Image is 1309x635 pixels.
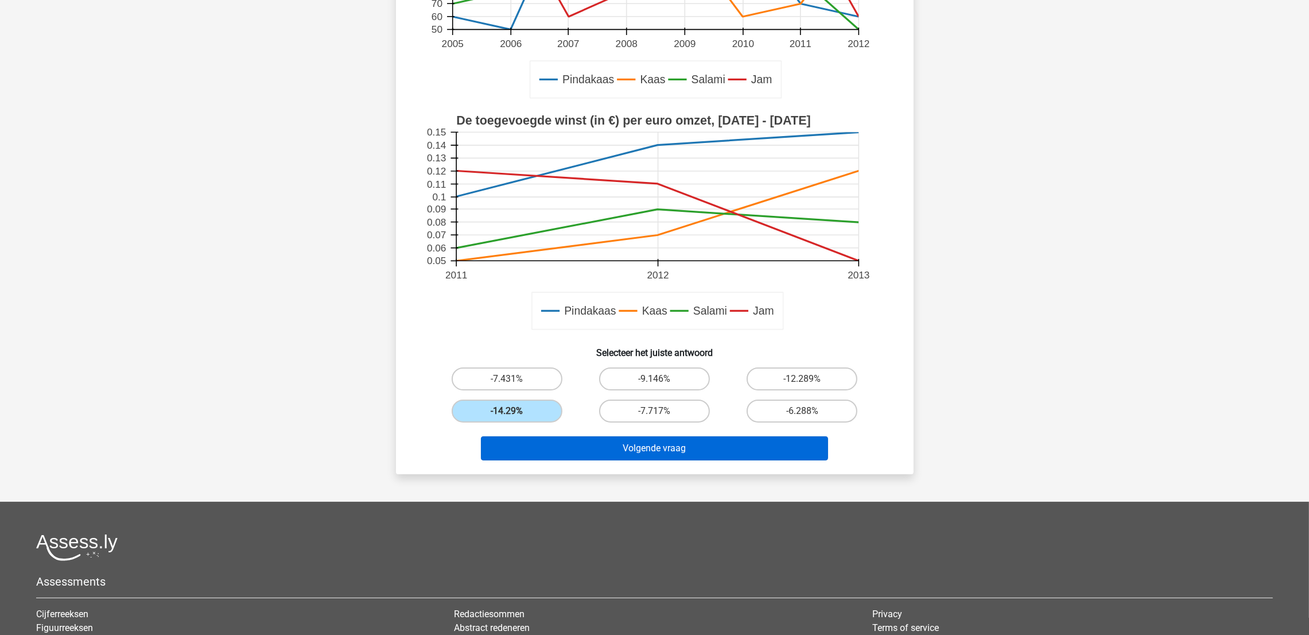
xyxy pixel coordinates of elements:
text: 2008 [615,38,637,49]
h6: Selecteer het juiste antwoord [414,338,895,358]
text: 0.15 [427,127,446,138]
img: Assessly logo [36,534,118,561]
text: 0.05 [427,255,446,267]
a: Abstract redeneren [454,622,530,633]
a: Figuurreeksen [36,622,93,633]
text: Salami [691,73,725,86]
text: Kaas [640,73,665,86]
text: 2012 [647,269,669,281]
text: 2010 [732,38,753,49]
text: 2011 [445,269,467,281]
text: 0.07 [427,229,446,241]
text: 2009 [674,38,696,49]
a: Terms of service [872,622,939,633]
text: 0.13 [427,153,446,164]
text: 0.14 [427,140,446,151]
label: -12.289% [747,367,857,390]
text: Pindakaas [562,73,614,86]
text: 2006 [500,38,522,49]
text: Salami [693,305,727,317]
text: Pindakaas [564,305,616,317]
text: 2011 [789,38,811,49]
text: 0.08 [427,216,446,228]
text: Jam [753,305,774,317]
label: -6.288% [747,400,857,423]
text: 2007 [557,38,579,49]
a: Privacy [872,609,902,619]
text: Kaas [642,305,667,317]
a: Redactiesommen [454,609,525,619]
label: -9.146% [599,367,710,390]
text: 2013 [848,269,869,281]
text: 0.11 [427,179,446,190]
text: 0.06 [427,242,446,254]
a: Cijferreeksen [36,609,88,619]
text: De toegevoegde winst (in €) per euro omzet, [DATE] - [DATE] [456,114,811,127]
label: -7.431% [452,367,562,390]
h5: Assessments [36,575,1273,588]
text: Jam [751,73,772,86]
text: 0.1 [432,191,446,203]
text: 50 [431,24,442,36]
text: 0.09 [427,203,446,215]
text: 0.12 [427,165,446,177]
text: 2012 [848,38,869,49]
label: -14.29% [452,400,562,423]
button: Volgende vraag [481,436,828,460]
text: 2005 [441,38,463,49]
label: -7.717% [599,400,710,423]
text: 60 [431,11,442,22]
